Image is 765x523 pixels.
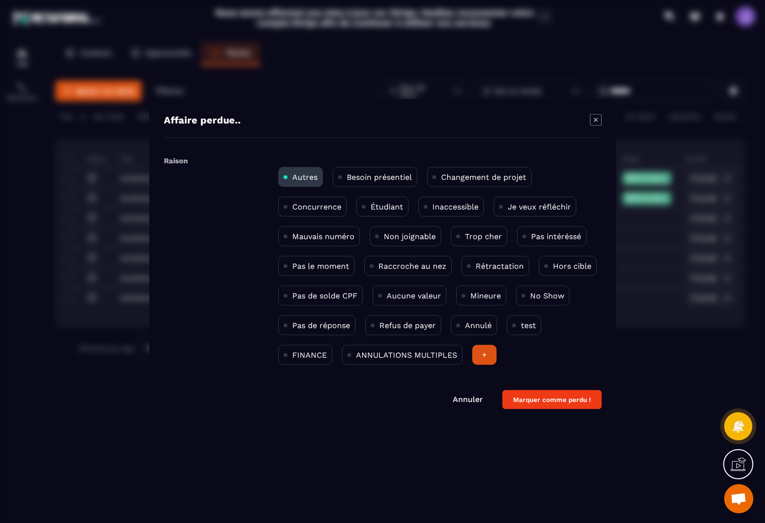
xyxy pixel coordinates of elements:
[432,202,479,211] p: Inaccessible
[384,232,436,241] p: Non joignable
[465,232,502,241] p: Trop cher
[502,390,602,409] button: Marquer comme perdu !
[347,173,412,182] p: Besoin présentiel
[530,291,564,300] p: No Show
[379,321,436,330] p: Refus de payer
[465,321,492,330] p: Annulé
[292,173,318,182] p: Autres
[371,202,403,211] p: Étudiant
[453,395,483,404] a: Annuler
[470,291,501,300] p: Mineure
[292,232,355,241] p: Mauvais numéro
[472,345,497,365] div: +
[292,261,349,271] p: Pas le moment
[292,350,327,360] p: FINANCE
[164,157,188,165] label: Raison
[531,232,581,241] p: Pas intéréssé
[441,173,526,182] p: Changement de projet
[164,114,241,128] h4: Affaire perdue..
[508,202,571,211] p: Je veux réfléchir
[521,321,536,330] p: test
[724,484,753,513] div: Ouvrir le chat
[292,321,350,330] p: Pas de réponse
[292,202,341,211] p: Concurrence
[378,261,446,271] p: Raccroche au nez
[553,261,591,271] p: Hors cible
[476,261,524,271] p: Rétractation
[356,350,457,360] p: ANNULATIONS MULTIPLES
[387,291,441,300] p: Aucune valeur
[292,291,357,300] p: Pas de solde CPF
